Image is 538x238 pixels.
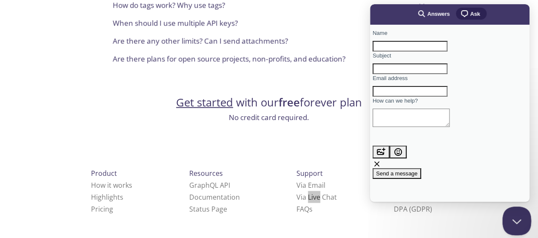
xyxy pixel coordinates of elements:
div: Are there any other limits? Can I send attachments? [106,32,433,50]
a: FAQ [296,204,313,213]
a: Get started [176,95,233,109]
a: GraphQL API [189,180,230,189]
p: Are there plans for open source projects, non-profits, and education? [113,53,345,64]
a: Pricing [91,204,113,213]
div: Are there plans for open source projects, non-profits, and education? [106,50,433,68]
a: Status Page [189,204,227,213]
iframe: Help Scout Beacon - Close [502,206,531,235]
a: Via Live Chat [296,192,337,201]
strong: free [279,95,300,109]
a: DPA (GDPR) [394,204,432,213]
p: When should I use multiple API keys? [113,17,238,29]
a: Highlights [91,192,123,201]
h2: with our forever plan [176,95,362,109]
a: Via Email [296,180,325,189]
span: Resources [189,168,223,178]
span: Product [91,168,117,178]
p: Are there any other limits? Can I send attachments? [113,35,288,46]
iframe: To enrich screen reader interactions, please activate Accessibility in Grammarly extension settings [370,4,529,202]
a: Documentation [189,192,240,201]
div: When should I use multiple API keys? [106,14,433,32]
h3: No credit card required. [176,112,362,123]
span: s [309,204,313,213]
a: How it works [91,180,132,189]
span: Support [296,168,323,178]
